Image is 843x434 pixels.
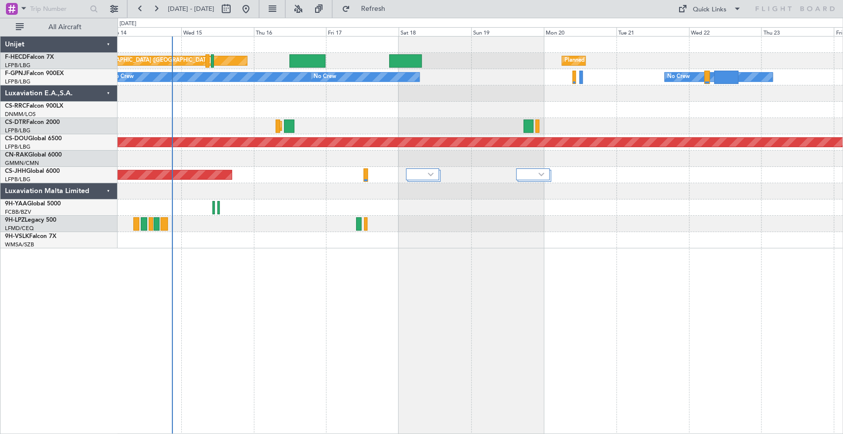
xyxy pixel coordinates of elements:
[5,152,62,158] a: CN-RAKGlobal 6000
[314,70,336,84] div: No Crew
[5,159,39,167] a: GMMN/CMN
[5,103,26,109] span: CS-RRC
[5,54,27,60] span: F-HECD
[5,78,31,85] a: LFPB/LBG
[5,62,31,69] a: LFPB/LBG
[5,225,34,232] a: LFMD/CEQ
[538,172,544,176] img: arrow-gray.svg
[111,70,134,84] div: No Crew
[5,217,25,223] span: 9H-LPZ
[181,27,254,36] div: Wed 15
[689,27,762,36] div: Wed 22
[5,119,26,125] span: CS-DTR
[399,27,471,36] div: Sat 18
[337,1,397,17] button: Refresh
[168,4,214,13] span: [DATE] - [DATE]
[254,27,326,36] div: Thu 16
[57,53,212,68] div: Planned Maint [GEOGRAPHIC_DATA] ([GEOGRAPHIC_DATA])
[5,143,31,151] a: LFPB/LBG
[5,103,63,109] a: CS-RRCFalcon 900LX
[5,217,56,223] a: 9H-LPZLegacy 500
[5,127,31,134] a: LFPB/LBG
[471,27,544,36] div: Sun 19
[120,20,136,28] div: [DATE]
[544,27,616,36] div: Mon 20
[5,71,26,77] span: F-GPNJ
[30,1,87,16] input: Trip Number
[11,19,107,35] button: All Aircraft
[5,234,56,239] a: 9H-VSLKFalcon 7X
[5,136,62,142] a: CS-DOUGlobal 6500
[5,234,29,239] span: 9H-VSLK
[673,1,746,17] button: Quick Links
[5,152,28,158] span: CN-RAK
[5,71,64,77] a: F-GPNJFalcon 900EX
[5,176,31,183] a: LFPB/LBG
[5,201,61,207] a: 9H-YAAGlobal 5000
[5,201,27,207] span: 9H-YAA
[5,119,60,125] a: CS-DTRFalcon 2000
[428,172,434,176] img: arrow-gray.svg
[693,5,726,15] div: Quick Links
[5,168,60,174] a: CS-JHHGlobal 6000
[5,136,28,142] span: CS-DOU
[109,27,181,36] div: Tue 14
[326,27,399,36] div: Fri 17
[667,70,690,84] div: No Crew
[5,54,54,60] a: F-HECDFalcon 7X
[5,241,34,248] a: WMSA/SZB
[5,208,31,216] a: FCBB/BZV
[26,24,104,31] span: All Aircraft
[352,5,394,12] span: Refresh
[616,27,689,36] div: Tue 21
[761,27,834,36] div: Thu 23
[5,111,36,118] a: DNMM/LOS
[5,168,26,174] span: CS-JHH
[564,53,720,68] div: Planned Maint [GEOGRAPHIC_DATA] ([GEOGRAPHIC_DATA])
